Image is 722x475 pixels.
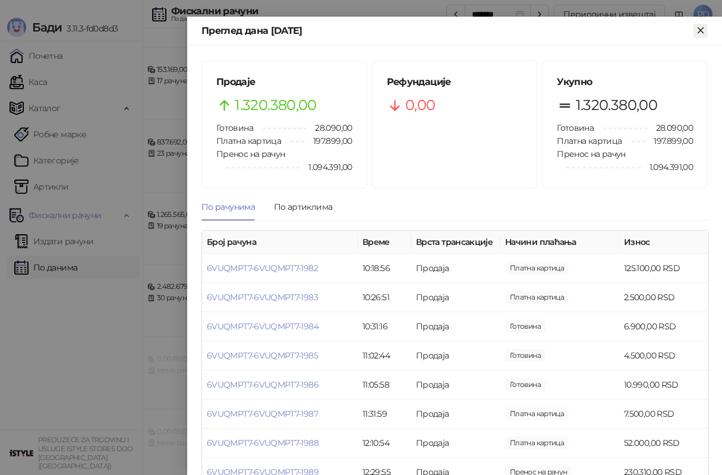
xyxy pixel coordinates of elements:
th: Број рачуна [202,231,358,254]
td: 52.000,00 RSD [619,429,708,458]
td: 10.990,00 RSD [619,370,708,399]
span: Платна картица [557,136,622,146]
button: Close [693,24,708,38]
span: 7.500,00 [505,407,569,420]
span: Пренос на рачун [216,149,285,159]
th: Време [358,231,411,254]
td: 10:26:51 [358,283,411,312]
span: Готовина [216,122,253,133]
span: 28.090,00 [307,121,352,134]
a: 6VUQMPT7-6VUQMPT7-1987 [207,408,318,419]
span: Готовина [557,122,594,133]
td: 10:18:56 [358,254,411,283]
a: 6VUQMPT7-6VUQMPT7-1988 [207,438,319,448]
td: 10:31:16 [358,312,411,341]
td: Продаја [411,370,500,399]
td: Продаја [411,399,500,429]
div: Преглед дана [DATE] [201,24,693,38]
span: 1.094.391,00 [300,161,352,174]
a: 6VUQMPT7-6VUQMPT7-1982 [207,263,318,273]
span: 4.500,00 [505,349,546,362]
th: Начини плаћања [500,231,619,254]
div: По артиклима [274,200,332,213]
h5: Рефундације [387,75,523,89]
span: 1.320.380,00 [576,94,657,117]
td: 11:02:44 [358,341,411,370]
span: Платна картица [216,136,281,146]
span: 197.899,00 [305,134,352,147]
td: 7.500,00 RSD [619,399,708,429]
th: Износ [619,231,708,254]
td: Продаја [411,254,500,283]
span: 6.900,00 [505,320,546,333]
td: 125.100,00 RSD [619,254,708,283]
a: 6VUQMPT7-6VUQMPT7-1984 [207,321,319,332]
td: 4.500,00 RSD [619,341,708,370]
h5: Продаје [216,75,352,89]
th: Врста трансакције [411,231,500,254]
div: По рачунима [201,200,255,213]
td: 12:10:54 [358,429,411,458]
span: 28.090,00 [648,121,693,134]
span: 197.899,00 [645,134,693,147]
a: 6VUQMPT7-6VUQMPT7-1986 [207,379,319,390]
a: 6VUQMPT7-6VUQMPT7-1983 [207,292,318,303]
td: Продаја [411,283,500,312]
td: 11:31:59 [358,399,411,429]
td: 11:05:58 [358,370,411,399]
span: 2.500,00 [505,291,569,304]
span: 0,00 [405,94,435,117]
h5: Укупно [557,75,693,89]
a: 6VUQMPT7-6VUQMPT7-1985 [207,350,318,361]
td: Продаја [411,341,500,370]
span: 10.990,00 [505,378,546,391]
td: Продаја [411,312,500,341]
span: 1.320.380,00 [235,94,316,117]
span: 1.094.391,00 [641,161,693,174]
span: Пренос на рачун [557,149,625,159]
td: 6.900,00 RSD [619,312,708,341]
span: 52.000,00 [505,436,569,449]
td: Продаја [411,429,500,458]
td: 2.500,00 RSD [619,283,708,312]
span: 125.100,00 [505,262,569,275]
